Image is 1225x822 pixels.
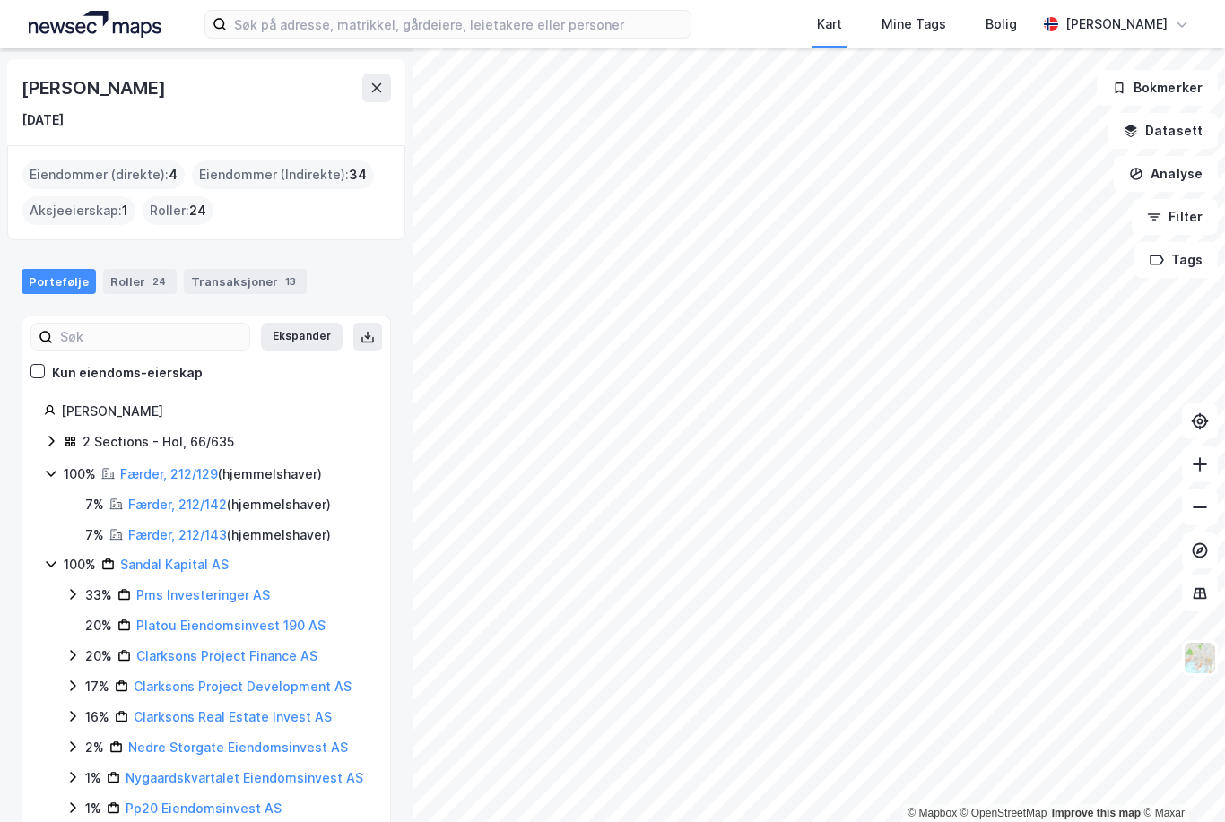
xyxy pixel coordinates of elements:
[169,164,178,186] span: 4
[52,362,203,384] div: Kun eiendoms-eierskap
[128,524,331,546] div: ( hjemmelshaver )
[192,160,374,189] div: Eiendommer (Indirekte) :
[126,770,363,785] a: Nygaardskvartalet Eiendomsinvest AS
[85,615,112,636] div: 20%
[134,679,352,694] a: Clarksons Project Development AS
[908,807,957,819] a: Mapbox
[149,273,169,290] div: 24
[85,737,104,758] div: 2%
[85,706,109,728] div: 16%
[61,401,369,422] div: [PERSON_NAME]
[83,431,234,453] div: 2 Sections - Hol, 66/635
[986,13,1017,35] div: Bolig
[1135,736,1225,822] iframe: Chat Widget
[122,200,128,221] span: 1
[261,323,343,351] button: Ekspander
[103,269,177,294] div: Roller
[85,584,112,606] div: 33%
[22,109,64,131] div: [DATE]
[1183,641,1217,675] img: Z
[134,709,332,724] a: Clarksons Real Estate Invest AS
[1065,13,1168,35] div: [PERSON_NAME]
[1134,242,1218,278] button: Tags
[1114,156,1218,192] button: Analyse
[85,645,112,667] div: 20%
[882,13,946,35] div: Mine Tags
[136,587,270,602] a: Pms Investeringer AS
[1135,736,1225,822] div: Kontrollprogram for chat
[128,497,227,512] a: Færder, 212/142
[85,676,109,697] div: 17%
[960,807,1047,819] a: OpenStreetMap
[85,798,101,819] div: 1%
[85,524,104,546] div: 7%
[189,200,206,221] span: 24
[64,554,96,575] div: 100%
[136,618,326,633] a: Platou Eiendomsinvest 190 AS
[128,494,331,515] div: ( hjemmelshaver )
[128,740,348,755] a: Nedre Storgate Eiendomsinvest AS
[22,269,96,294] div: Portefølje
[85,494,104,515] div: 7%
[282,273,300,290] div: 13
[120,466,218,481] a: Færder, 212/129
[29,11,161,38] img: logo.a4113a55bc3d86da70a041830d287a7e.svg
[1097,70,1218,106] button: Bokmerker
[22,160,185,189] div: Eiendommer (direkte) :
[85,767,101,789] div: 1%
[64,463,96,485] div: 100%
[1132,199,1218,235] button: Filter
[227,11,691,38] input: Søk på adresse, matrikkel, gårdeiere, leietakere eller personer
[1108,113,1218,149] button: Datasett
[22,196,135,225] div: Aksjeeierskap :
[53,324,249,350] input: Søk
[136,648,317,663] a: Clarksons Project Finance AS
[120,557,229,572] a: Sandal Kapital AS
[126,800,282,816] a: Pp20 Eiendomsinvest AS
[1052,807,1141,819] a: Improve this map
[349,164,367,186] span: 34
[184,269,307,294] div: Transaksjoner
[128,527,227,542] a: Færder, 212/143
[817,13,842,35] div: Kart
[22,74,169,102] div: [PERSON_NAME]
[120,463,322,485] div: ( hjemmelshaver )
[143,196,213,225] div: Roller :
